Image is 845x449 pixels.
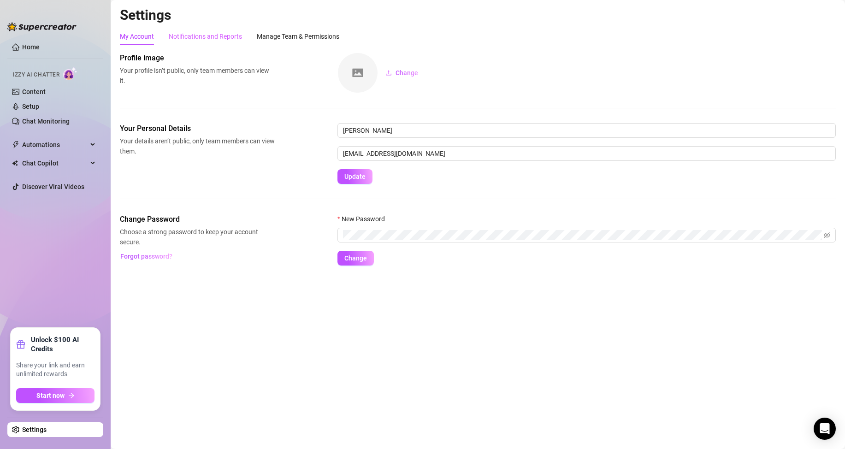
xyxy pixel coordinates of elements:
[68,392,75,399] span: arrow-right
[337,251,374,266] button: Change
[120,123,275,134] span: Your Personal Details
[120,136,275,156] span: Your details aren’t public, only team members can view them.
[343,230,822,240] input: New Password
[7,22,77,31] img: logo-BBDzfeDw.svg
[120,65,275,86] span: Your profile isn’t public, only team members can view it.
[22,88,46,95] a: Content
[120,249,172,264] button: Forgot password?
[16,340,25,349] span: gift
[22,118,70,125] a: Chat Monitoring
[378,65,425,80] button: Change
[16,388,95,403] button: Start nowarrow-right
[13,71,59,79] span: Izzy AI Chatter
[120,6,836,24] h2: Settings
[385,70,392,76] span: upload
[337,146,836,161] input: Enter new email
[22,183,84,190] a: Discover Viral Videos
[12,160,18,166] img: Chat Copilot
[257,31,339,41] div: Manage Team & Permissions
[16,361,95,379] span: Share your link and earn unlimited rewards
[22,156,88,171] span: Chat Copilot
[12,141,19,148] span: thunderbolt
[344,254,367,262] span: Change
[22,137,88,152] span: Automations
[22,103,39,110] a: Setup
[63,67,77,80] img: AI Chatter
[344,173,366,180] span: Update
[396,69,418,77] span: Change
[22,426,47,433] a: Settings
[337,169,372,184] button: Update
[814,418,836,440] div: Open Intercom Messenger
[338,53,378,93] img: square-placeholder.png
[824,232,830,238] span: eye-invisible
[337,123,836,138] input: Enter name
[120,214,275,225] span: Change Password
[169,31,242,41] div: Notifications and Reports
[337,214,391,224] label: New Password
[120,227,275,247] span: Choose a strong password to keep your account secure.
[120,31,154,41] div: My Account
[31,335,95,354] strong: Unlock $100 AI Credits
[120,253,172,260] span: Forgot password?
[22,43,40,51] a: Home
[120,53,275,64] span: Profile image
[36,392,65,399] span: Start now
